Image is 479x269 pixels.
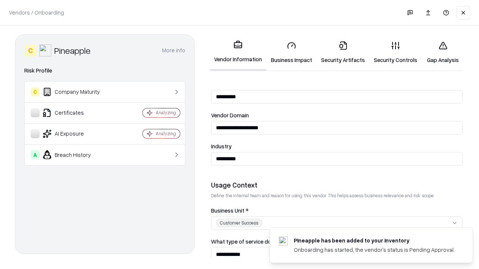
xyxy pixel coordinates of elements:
[31,87,40,96] div: C
[31,108,120,117] div: Certificates
[24,44,36,56] div: C
[24,66,185,75] div: Risk Profile
[211,112,463,118] label: Vendor Domain
[31,87,120,96] div: Company Maturity
[162,44,185,57] button: More info
[211,208,463,213] label: Business Unit *
[39,44,51,56] img: Pineapple
[266,35,317,70] a: Business Impact
[211,192,463,199] p: Define the internal team and reason for using this vendor. This helps assess business relevance a...
[210,34,266,71] a: Vendor Information
[211,143,463,149] label: Industry
[317,35,369,70] a: Security Artifacts
[422,35,464,70] a: Gap Analysis
[31,150,120,159] div: Breach History
[211,180,463,189] div: Usage Context
[211,239,463,244] label: What type of service does the vendor provide? *
[54,44,91,56] div: Pineapple
[279,236,288,245] img: pineappleenergy.com
[216,219,262,227] div: Customer Success
[294,246,455,254] div: Onboarding has started, the vendor's status is Pending Approval.
[31,129,120,138] div: AI Exposure
[156,130,176,137] div: Analyzing
[9,9,64,16] p: Vendors / Onboarding
[211,216,463,230] button: Customer Success
[156,109,176,116] div: Analyzing
[369,35,422,70] a: Security Controls
[294,236,455,244] div: Pineapple has been added to your inventory
[31,150,40,159] div: A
